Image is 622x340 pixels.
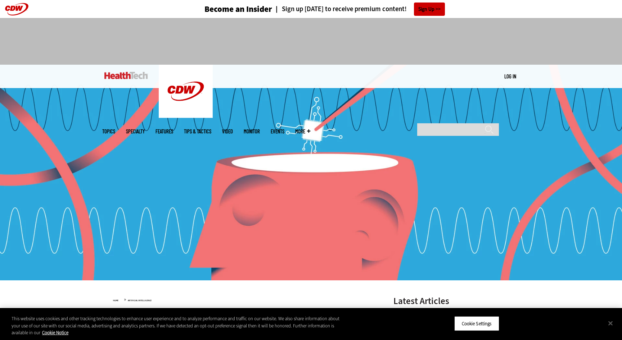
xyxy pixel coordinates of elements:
[12,315,342,336] div: This website uses cookies and other tracking technologies to enhance user experience and to analy...
[113,297,374,302] div: »
[222,129,233,134] a: Video
[177,5,272,13] a: Become an Insider
[244,129,260,134] a: MonITor
[159,65,213,118] img: Home
[414,3,445,16] a: Sign Up
[504,73,516,80] div: User menu
[295,129,310,134] span: More
[271,129,284,134] a: Events
[42,330,68,336] a: More information about your privacy
[128,299,152,302] a: Artificial Intelligence
[454,316,499,331] button: Cookie Settings
[393,297,501,305] h3: Latest Articles
[126,129,145,134] span: Specialty
[204,5,272,13] h3: Become an Insider
[104,72,148,79] img: Home
[155,129,173,134] a: Features
[102,129,115,134] span: Topics
[603,315,618,331] button: Close
[504,73,516,79] a: Log in
[272,6,407,13] a: Sign up [DATE] to receive premium content!
[180,25,442,58] iframe: advertisement
[127,307,190,314] a: Artificial Intelligence
[109,308,119,313] span: Jan
[113,299,118,302] a: Home
[184,129,211,134] a: Tips & Tactics
[159,112,213,120] a: CDW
